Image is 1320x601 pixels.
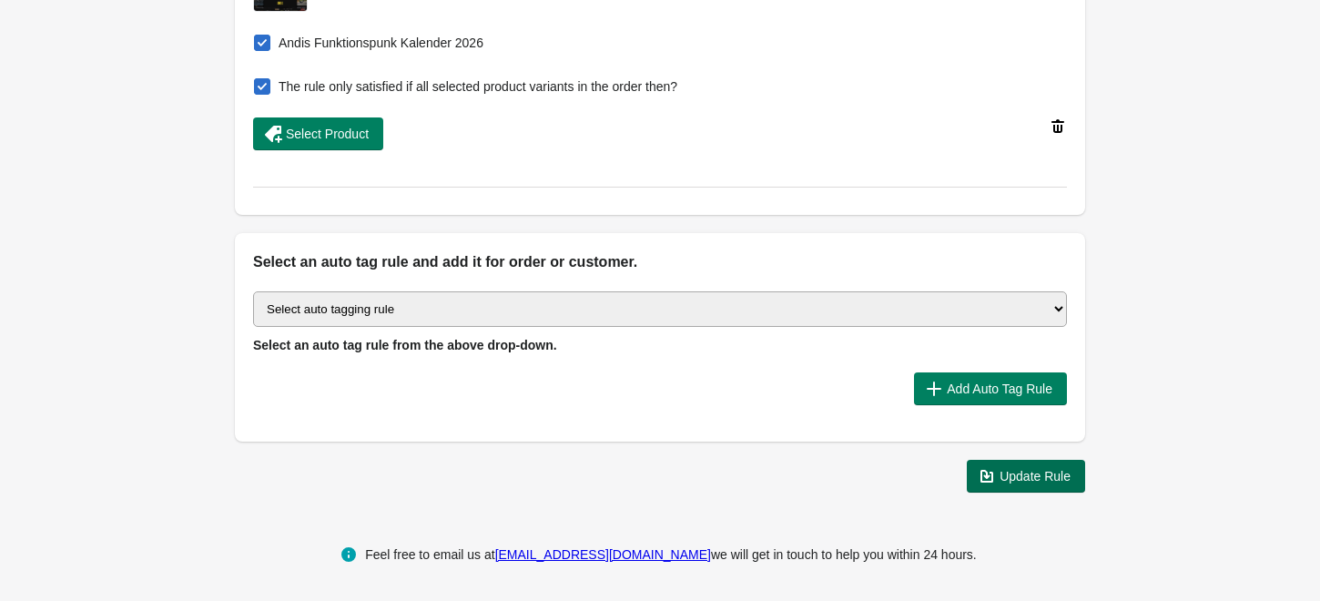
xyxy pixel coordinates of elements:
button: Add Auto Tag Rule [914,372,1067,405]
span: Select an auto tag rule from the above drop-down. [253,338,557,352]
span: Andis Funktionspunk Kalender 2026 [279,34,483,52]
span: The rule only satisfied if all selected product variants in the order then? [279,77,677,96]
a: [EMAIL_ADDRESS][DOMAIN_NAME] [495,547,711,562]
button: Select Product [253,117,383,150]
span: Add Auto Tag Rule [947,382,1052,396]
div: Feel free to email us at we will get in touch to help you within 24 hours. [365,544,977,565]
span: Select Product [286,127,369,141]
button: Update Rule [967,460,1085,493]
span: Update Rule [1000,469,1071,484]
h2: Select an auto tag rule and add it for order or customer. [253,251,1067,273]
